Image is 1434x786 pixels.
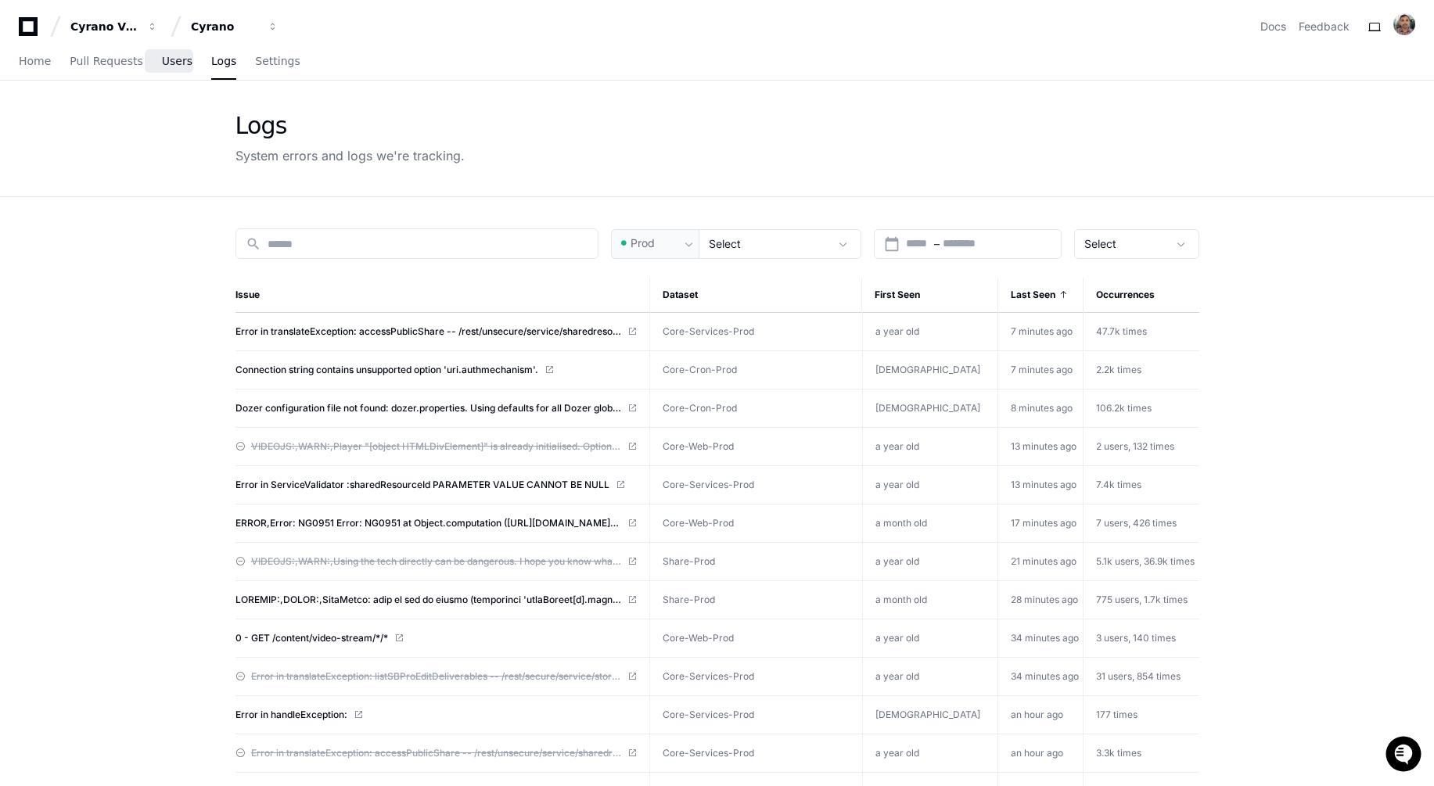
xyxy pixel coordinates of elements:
td: Core-Web-Prod [650,428,862,466]
span: 775 users, 1.7k times [1096,594,1188,605]
span: Error in translateException: listSBProEditDeliverables -- /rest/secure/service/storyboard/listSBP... [251,670,622,683]
th: Occurrences [1084,278,1199,313]
td: a year old [862,658,997,695]
div: System errors and logs we're tracking. [235,146,465,165]
td: a year old [862,466,997,504]
span: Last Seen [1011,289,1055,301]
span: 3 users, 140 times [1096,632,1176,644]
td: a year old [862,734,997,772]
button: Start new chat [266,121,285,140]
a: Error in translateException: accessPublicShare -- /rest/unsecure/service/sharedresource/accessPub... [235,747,638,759]
td: Share-Prod [650,581,862,619]
span: Logs [211,56,236,66]
span: Select [1084,237,1116,250]
span: LOREMIP:,DOLOR:,SitaMetco: adip el sed do eiusmo (temporinci 'utlaBoreet[d].magn.aliqua') ENIMADM... [235,594,622,606]
a: 0 - GET /content/video-stream/*/* [235,632,638,644]
span: ERROR,Error: NG0951 Error: NG0951 at Object.computation ([URL][DOMAIN_NAME]) at Object.producerRe... [235,517,622,529]
td: 7 minutes ago [997,313,1084,351]
div: Cyrano Video [70,19,138,34]
td: Core-Services-Prod [650,466,862,504]
span: 2 users, 132 times [1096,440,1174,452]
td: 21 minutes ago [997,543,1084,581]
div: Start new chat [53,117,257,132]
a: Error in translateException: listSBProEditDeliverables -- /rest/secure/service/storyboard/listSBP... [235,670,638,683]
button: Cyrano Video [64,13,164,41]
span: Pylon [156,164,189,176]
span: VIDEOJS:,WARN:,Using the tech directly can be dangerous. I hope you know what you're doing. See [... [251,555,622,568]
td: [DEMOGRAPHIC_DATA] [862,389,997,427]
td: Core-Services-Prod [650,658,862,696]
td: Core-Web-Prod [650,504,862,543]
td: [DEMOGRAPHIC_DATA] [862,351,997,389]
span: First Seen [875,289,920,301]
span: Dozer configuration file not found: dozer.properties. Using defaults for all Dozer global propert... [235,402,622,415]
a: Logs [211,44,236,80]
td: a year old [862,543,997,580]
a: Connection string contains unsupported option 'uri.authmechanism'. [235,364,638,376]
div: Cyrano [191,19,258,34]
a: Docs [1260,19,1286,34]
td: 13 minutes ago [997,428,1084,466]
td: 7 minutes ago [997,351,1084,389]
mat-icon: calendar_today [884,236,900,252]
a: Error in translateException: accessPublicShare -- /rest/unsecure/service/sharedresource/accessPub... [235,325,638,338]
button: Feedback [1299,19,1350,34]
span: Connection string contains unsupported option 'uri.authmechanism'. [235,364,538,376]
td: a year old [862,313,997,350]
a: VIDEOJS:,WARN:,Player "[object HTMLDivElement]" is already initialised. Options will not be appli... [235,440,638,453]
a: Error in handleException: [235,709,638,721]
td: a month old [862,504,997,542]
a: Settings [255,44,300,80]
a: Home [19,44,51,80]
td: a year old [862,428,997,465]
span: 3.3k times [1096,747,1141,759]
td: 34 minutes ago [997,619,1084,658]
a: Powered byPylon [110,163,189,176]
a: LOREMIP:,DOLOR:,SitaMetco: adip el sed do eiusmo (temporinci 'utlaBoreet[d].magn.aliqua') ENIMADM... [235,594,638,606]
td: Core-Cron-Prod [650,389,862,428]
span: Settings [255,56,300,66]
a: ERROR,Error: NG0951 Error: NG0951 at Object.computation ([URL][DOMAIN_NAME]) at Object.producerRe... [235,517,638,529]
td: Share-Prod [650,543,862,581]
span: 106.2k times [1096,402,1152,414]
a: Dozer configuration file not found: dozer.properties. Using defaults for all Dozer global propert... [235,402,638,415]
td: Core-Services-Prod [650,696,862,734]
th: Dataset [650,278,862,313]
iframe: Open customer support [1384,734,1426,777]
span: – [934,236,940,252]
span: 47.7k times [1096,325,1147,337]
td: 17 minutes ago [997,504,1084,543]
span: 177 times [1096,709,1137,720]
td: 28 minutes ago [997,581,1084,619]
span: 2.2k times [1096,364,1141,375]
span: Error in translateException: accessPublicShare -- /rest/unsecure/service/sharedresource/accessPub... [235,325,622,338]
td: Core-Web-Prod [650,619,862,658]
td: a year old [862,619,997,657]
td: a month old [862,581,997,619]
span: VIDEOJS:,WARN:,Player "[object HTMLDivElement]" is already initialised. Options will not be appli... [251,440,622,453]
button: Open calendar [884,236,900,252]
span: Select [709,237,741,250]
span: Prod [631,235,655,251]
span: Users [162,56,192,66]
td: an hour ago [997,734,1084,773]
span: 7.4k times [1096,479,1141,490]
span: Pull Requests [70,56,142,66]
mat-icon: search [246,236,261,252]
span: 31 users, 854 times [1096,670,1181,682]
button: Cyrano [185,13,285,41]
div: Welcome [16,63,285,88]
img: AGNmyxYqp6hYw365fKlADsjVA77CNgqj1AUX_s_d6AuG=s96-c [1393,13,1415,35]
td: Core-Cron-Prod [650,351,862,389]
td: 13 minutes ago [997,466,1084,504]
span: 5.1k users, 36.9k times [1096,555,1195,567]
td: [DEMOGRAPHIC_DATA] [862,696,997,734]
td: an hour ago [997,696,1084,734]
img: PlayerZero [16,16,47,47]
a: VIDEOJS:,WARN:,Using the tech directly can be dangerous. I hope you know what you're doing. See [... [235,555,638,568]
td: 8 minutes ago [997,389,1084,428]
td: 34 minutes ago [997,658,1084,696]
img: 1736555170064-99ba0984-63c1-480f-8ee9-699278ef63ed [16,117,44,145]
td: Core-Services-Prod [650,313,862,351]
